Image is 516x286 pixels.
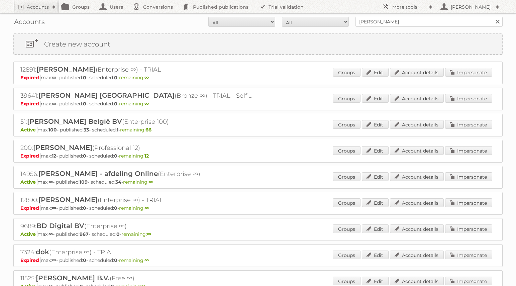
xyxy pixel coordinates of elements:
span: Expired [20,75,41,81]
strong: 0 [83,257,86,263]
span: [PERSON_NAME] [38,196,98,204]
span: remaining: [123,179,153,185]
span: Active [20,231,37,237]
a: Account details [390,224,444,233]
strong: 12 [144,153,149,159]
h2: 14956: (Enterprise ∞) [20,170,254,178]
h2: 7324: (Enterprise ∞) - TRIAL [20,248,254,257]
a: Impersonate [445,146,492,155]
p: max: - published: - scheduled: - [20,179,496,185]
a: Impersonate [445,277,492,285]
a: Edit [362,172,389,181]
strong: 0 [114,101,117,107]
a: Edit [362,251,389,259]
strong: 967 [80,231,89,237]
strong: 1 [117,127,118,133]
strong: 34 [115,179,121,185]
span: [PERSON_NAME] [33,144,92,152]
span: Expired [20,153,41,159]
a: Impersonate [445,198,492,207]
a: Edit [362,277,389,285]
a: Edit [362,146,389,155]
span: remaining: [119,75,149,81]
a: Account details [390,146,444,155]
h2: Accounts [27,4,49,10]
strong: 0 [114,75,117,81]
p: max: - published: - scheduled: - [20,205,496,211]
h2: 9689: (Enterprise ∞) [20,222,254,230]
strong: 109 [80,179,88,185]
a: Groups [333,120,360,129]
a: Create new account [14,34,502,54]
h2: 11525: (Free ∞) [20,274,254,283]
a: Account details [390,277,444,285]
a: Edit [362,224,389,233]
a: Groups [333,94,360,103]
p: max: - published: - scheduled: - [20,75,496,81]
a: Groups [333,68,360,77]
strong: 0 [83,205,86,211]
a: Groups [333,198,360,207]
strong: ∞ [144,101,149,107]
a: Groups [333,251,360,259]
span: remaining: [119,257,149,263]
strong: ∞ [48,179,53,185]
strong: 0 [83,153,86,159]
strong: ∞ [48,231,53,237]
p: max: - published: - scheduled: - [20,101,496,107]
p: max: - published: - scheduled: - [20,127,496,133]
a: Groups [333,146,360,155]
strong: 0 [83,75,86,81]
a: Groups [333,277,360,285]
a: Impersonate [445,224,492,233]
strong: ∞ [147,231,151,237]
span: remaining: [120,127,151,133]
a: Impersonate [445,251,492,259]
a: Account details [390,68,444,77]
span: [PERSON_NAME] België BV [27,117,122,125]
h2: 200: (Professional 12) [20,144,254,152]
span: remaining: [119,205,149,211]
a: Edit [362,198,389,207]
h2: More tools [392,4,426,10]
a: Groups [333,224,360,233]
span: Expired [20,101,41,107]
strong: 66 [145,127,151,133]
p: max: - published: - scheduled: - [20,231,496,237]
a: Account details [390,120,444,129]
strong: ∞ [144,205,149,211]
h2: 39641: (Bronze ∞) - TRIAL - Self Service [20,91,254,100]
strong: ∞ [144,257,149,263]
strong: 0 [83,101,86,107]
strong: ∞ [148,179,153,185]
strong: 12 [52,153,56,159]
strong: 0 [114,257,117,263]
strong: ∞ [52,257,56,263]
strong: ∞ [52,101,56,107]
a: Edit [362,120,389,129]
h2: 51: (Enterprise 100) [20,117,254,126]
span: [PERSON_NAME] - afdeling Online [38,170,158,178]
span: [PERSON_NAME] B.V. [36,274,110,282]
span: remaining: [119,153,149,159]
a: Edit [362,94,389,103]
span: Active [20,127,37,133]
a: Impersonate [445,120,492,129]
a: Groups [333,172,360,181]
h2: 12890: (Enterprise ∞) - TRIAL [20,196,254,204]
strong: 0 [114,153,117,159]
strong: 33 [84,127,89,133]
span: [PERSON_NAME] [GEOGRAPHIC_DATA] [38,91,175,99]
span: [PERSON_NAME] [36,65,96,73]
h2: [PERSON_NAME] [449,4,493,10]
span: dok [36,248,49,256]
h2: 12891: (Enterprise ∞) - TRIAL [20,65,254,74]
span: remaining: [121,231,151,237]
span: Expired [20,205,41,211]
a: Impersonate [445,94,492,103]
span: remaining: [119,101,149,107]
a: Edit [362,68,389,77]
p: max: - published: - scheduled: - [20,257,496,263]
a: Impersonate [445,68,492,77]
a: Account details [390,172,444,181]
